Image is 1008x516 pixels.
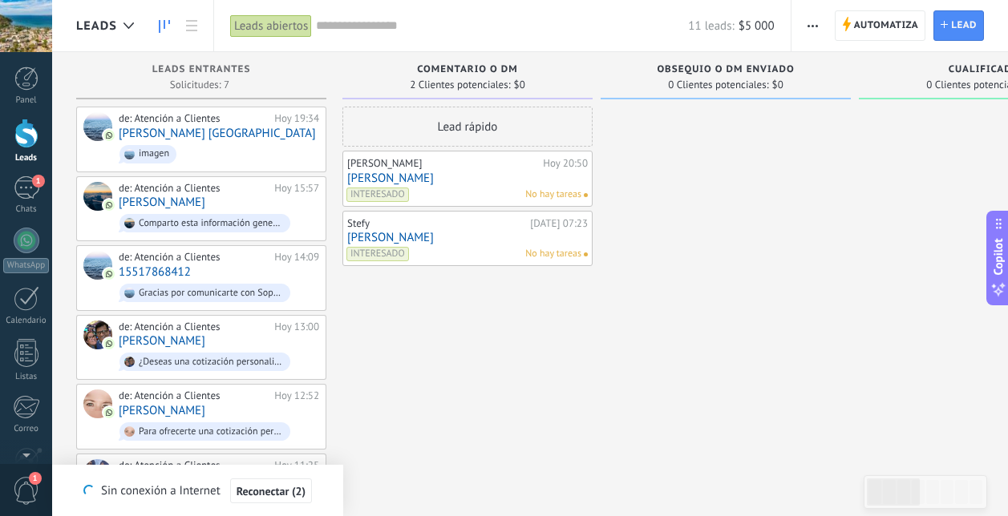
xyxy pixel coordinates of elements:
div: de: Atención a Clientes [119,112,269,125]
span: INTERESADO [346,187,409,202]
div: Hoy 12:52 [274,389,319,402]
div: Stefy [347,217,526,230]
a: Automatiza [835,10,926,41]
a: Lead [933,10,984,41]
div: Leads [3,153,50,163]
div: Correo [3,424,50,434]
div: WhatsApp [3,258,49,273]
div: 15517868412 [83,251,112,280]
a: [PERSON_NAME] [347,231,588,244]
div: Leads abiertos [230,14,312,38]
button: Reconectar (2) [230,478,312,504]
span: Lead [951,11,977,40]
img: com.amocrm.amocrmwa.svg [103,130,115,141]
div: Hoy 11:25 [274,459,319,472]
div: Comentario o DM [350,64,585,78]
span: No hay tareas [525,247,581,261]
div: [DATE] 07:23 [530,217,588,230]
div: Hoy 20:50 [543,157,588,170]
span: No hay tareas [525,187,581,202]
img: com.amocrm.amocrmwa.svg [103,407,115,418]
a: 15517868412 [119,265,191,279]
span: $0 [772,80,783,90]
span: Leads Entrantes [152,64,251,75]
div: Kathy Martinez [83,389,112,418]
span: Reconectar (2) [237,486,306,497]
a: [PERSON_NAME] [119,404,205,417]
span: Solicitudes: 7 [170,80,229,90]
div: Xochitl Valencia [83,112,112,141]
a: Lista [178,10,205,42]
a: [PERSON_NAME] [GEOGRAPHIC_DATA] [119,127,316,140]
div: Nancy Romo Romo [83,320,112,349]
div: Leads Entrantes [84,64,318,78]
span: $0 [514,80,525,90]
a: [PERSON_NAME] [119,334,205,348]
div: Para ofrecerte una cotización personalizada y adaptada a tus necesidades, ¿podrías decirme cuánta... [139,426,283,437]
div: Obsequio o DM enviado [609,64,843,78]
div: de: Atención a Clientes [119,182,269,195]
div: Calendario [3,316,50,326]
div: Chats [3,204,50,215]
span: No hay nada asignado [584,252,588,256]
a: Leads [151,10,178,42]
a: [PERSON_NAME] [347,171,588,185]
div: de: Atención a Clientes [119,459,269,472]
span: No hay nada asignado [584,193,588,197]
span: Leads [76,18,117,34]
div: Hoy 19:34 [274,112,319,125]
div: imagen [139,148,169,159]
span: 1 [29,472,42,485]
div: Hoy 13:00 [274,320,319,333]
img: com.amocrm.amocrmwa.svg [103,338,115,349]
img: com.amocrm.amocrmwa.svg [103,268,115,280]
div: Lead rápido [342,107,593,147]
span: Copilot [990,239,1006,276]
div: Sin conexión a Internet [83,478,312,504]
div: Michel [83,182,112,211]
a: [PERSON_NAME] [119,196,205,209]
div: Hoy 15:57 [274,182,319,195]
div: Listas [3,372,50,382]
div: 5213310389011 [83,459,112,488]
span: Automatiza [854,11,919,40]
span: 0 Clientes potenciales: [668,80,768,90]
span: 1 [32,175,45,187]
div: ¿Deseas una cotización personalizada? Proporcióname tu nombre y con gusto te la envío. Ahí podrás... [139,357,283,368]
span: 2 Clientes potenciales: [410,80,510,90]
span: $5 000 [739,18,775,34]
button: Más [801,10,824,41]
img: com.amocrm.amocrmwa.svg [103,200,115,211]
div: Gracias por comunicarte con Soporte de WhatsApp. Por favor, cuéntanos más sobre tu experiencia co... [139,288,283,299]
span: INTERESADO [346,247,409,261]
div: de: Atención a Clientes [119,320,269,333]
div: Hoy 14:09 [274,251,319,264]
span: 11 leads: [688,18,734,34]
div: Panel [3,95,50,106]
div: de: Atención a Clientes [119,389,269,402]
div: [PERSON_NAME] [347,157,539,170]
div: de: Atención a Clientes [119,251,269,264]
span: Obsequio o DM enviado [657,64,794,75]
span: Comentario o DM [417,64,517,75]
div: Comparto esta información general de entrada, por favor déjame saber cómo más te puedo ayudar, si... [139,218,283,229]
